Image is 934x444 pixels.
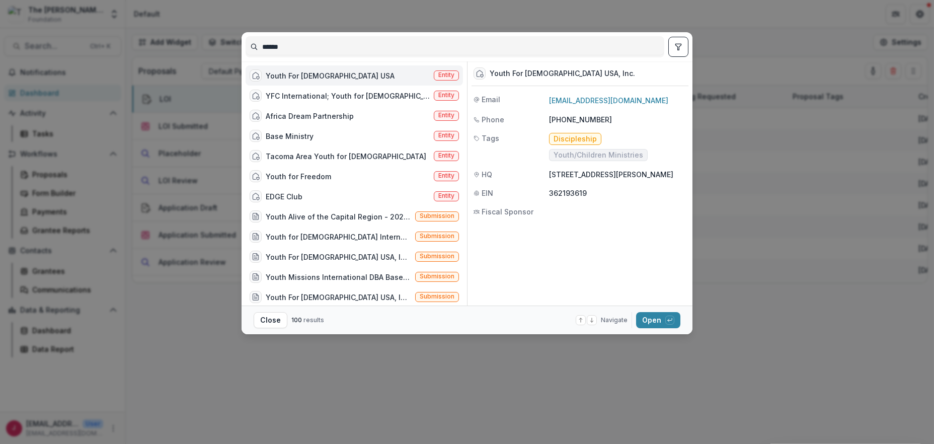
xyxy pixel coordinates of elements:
span: Entity [438,152,454,159]
span: Navigate [601,316,628,325]
div: Youth for Freedom [266,171,331,182]
span: EIN [482,188,493,198]
span: HQ [482,169,492,180]
span: results [303,316,324,324]
div: Youth Missions International DBA Base Ministry - 2024 - LOI [266,272,411,282]
span: Entity [438,112,454,119]
span: Submission [420,233,454,240]
div: Tacoma Area Youth for [DEMOGRAPHIC_DATA] [266,151,426,162]
div: Youth For [DEMOGRAPHIC_DATA] USA, Inc. - 2024 - The [PERSON_NAME] Foundation Grant Proposal Appli... [266,252,411,262]
span: Entity [438,71,454,79]
span: Tags [482,133,499,143]
span: Fiscal Sponsor [482,206,533,217]
button: Close [254,312,287,328]
p: [STREET_ADDRESS][PERSON_NAME] [549,169,686,180]
div: Youth For [DEMOGRAPHIC_DATA] USA, Inc. - 2024 - The [PERSON_NAME] Foundation Grant Proposal Appli... [266,292,411,303]
div: Youth Alive of the Capital Region - 2025 - LOI [266,211,411,222]
div: Base Ministry [266,131,314,141]
span: Entity [438,172,454,179]
div: Youth For [DEMOGRAPHIC_DATA] USA, Inc. [490,69,635,78]
div: YFC International; Youth for [DEMOGRAPHIC_DATA] International [266,91,430,101]
span: Phone [482,114,504,125]
span: Submission [420,253,454,260]
span: Email [482,94,500,105]
div: Youth For [DEMOGRAPHIC_DATA] USA [266,70,395,81]
button: toggle filters [668,37,688,57]
span: Submission [420,212,454,219]
span: Youth/Children Ministries [554,151,643,160]
a: [EMAIL_ADDRESS][DOMAIN_NAME] [549,96,668,105]
span: 100 [291,316,302,324]
div: Africa Dream Partnership [266,111,354,121]
p: 362193619 [549,188,686,198]
span: Entity [438,92,454,99]
p: [PHONE_NUMBER] [549,114,686,125]
span: Entity [438,192,454,199]
span: Submission [420,293,454,300]
span: Discipleship [554,135,597,143]
button: Open [636,312,680,328]
span: Submission [420,273,454,280]
div: Youth for [DEMOGRAPHIC_DATA] International Ministries - 2025 - LOI [266,232,411,242]
span: Entity [438,132,454,139]
div: EDGE Club [266,191,302,202]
